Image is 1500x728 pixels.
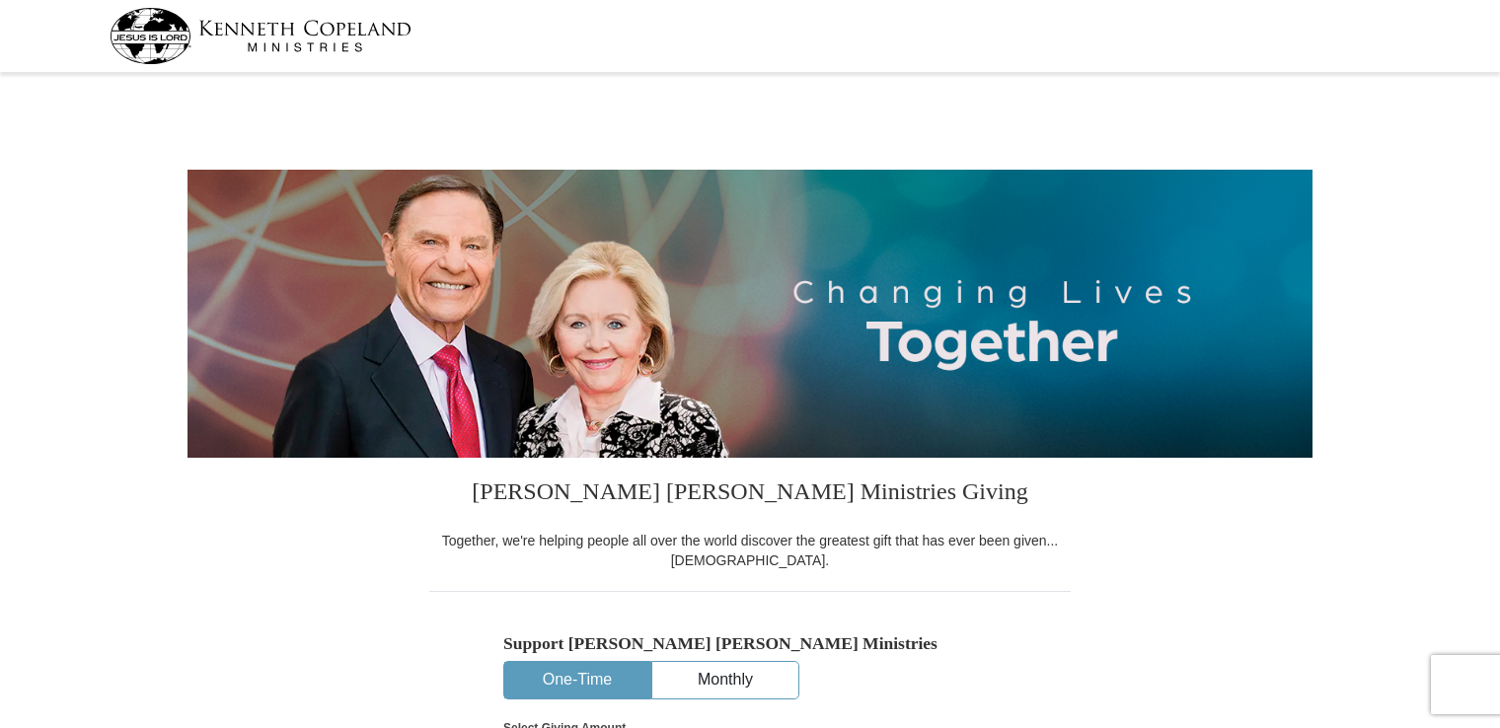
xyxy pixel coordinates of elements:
[652,662,798,698] button: Monthly
[429,531,1071,570] div: Together, we're helping people all over the world discover the greatest gift that has ever been g...
[503,633,997,654] h5: Support [PERSON_NAME] [PERSON_NAME] Ministries
[429,458,1071,531] h3: [PERSON_NAME] [PERSON_NAME] Ministries Giving
[110,8,412,64] img: kcm-header-logo.svg
[504,662,650,698] button: One-Time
